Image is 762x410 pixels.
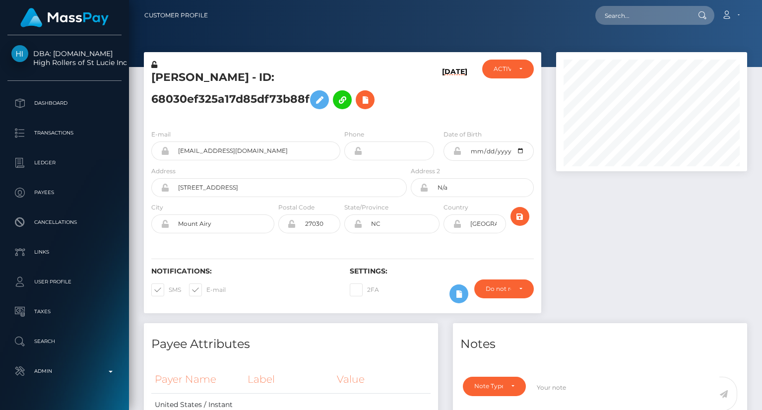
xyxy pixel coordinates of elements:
img: High Rollers of St Lucie Inc [11,45,28,62]
a: Transactions [7,121,122,145]
th: Value [333,366,431,393]
h5: [PERSON_NAME] - ID: 68030ef325a17d85df73b88f [151,70,401,114]
button: Do not require [474,279,534,298]
h4: Payee Attributes [151,336,431,353]
label: 2FA [350,283,379,296]
p: Dashboard [11,96,118,111]
a: Ledger [7,150,122,175]
label: Address 2 [411,167,440,176]
div: Note Type [474,382,503,390]
p: Transactions [11,126,118,140]
p: Links [11,245,118,260]
h6: Notifications: [151,267,335,275]
img: MassPay Logo [20,8,109,27]
a: Dashboard [7,91,122,116]
p: Admin [11,364,118,379]
label: State/Province [344,203,388,212]
button: Note Type [463,377,526,396]
input: Search... [595,6,689,25]
p: Cancellations [11,215,118,230]
label: Postal Code [278,203,315,212]
label: Address [151,167,176,176]
label: E-mail [189,283,226,296]
button: ACTIVE [482,60,533,78]
a: Taxes [7,299,122,324]
a: Links [7,240,122,265]
h6: [DATE] [442,68,467,118]
label: SMS [151,283,181,296]
h6: Settings: [350,267,533,275]
th: Label [244,366,333,393]
a: Search [7,329,122,354]
div: Do not require [486,285,511,293]
h4: Notes [460,336,740,353]
p: Search [11,334,118,349]
a: Payees [7,180,122,205]
p: User Profile [11,274,118,289]
p: Ledger [11,155,118,170]
a: Admin [7,359,122,384]
div: ACTIVE [494,65,510,73]
label: Date of Birth [444,130,482,139]
label: E-mail [151,130,171,139]
a: Cancellations [7,210,122,235]
a: Customer Profile [144,5,208,26]
p: Payees [11,185,118,200]
a: User Profile [7,270,122,294]
th: Payer Name [151,366,244,393]
p: Taxes [11,304,118,319]
label: City [151,203,163,212]
span: DBA: [DOMAIN_NAME] High Rollers of St Lucie Inc [7,49,122,67]
label: Country [444,203,468,212]
label: Phone [344,130,364,139]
